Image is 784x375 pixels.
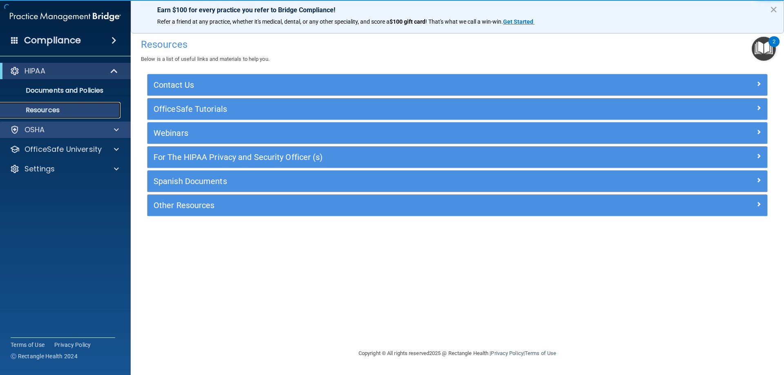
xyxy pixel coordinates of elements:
[154,177,606,186] h5: Spanish Documents
[773,42,775,52] div: 2
[154,153,606,162] h5: For The HIPAA Privacy and Security Officer (s)
[10,66,118,76] a: HIPAA
[390,18,425,25] strong: $100 gift card
[154,126,761,140] a: Webinars
[10,144,119,154] a: OfficeSafe University
[154,102,761,115] a: OfficeSafe Tutorials
[503,18,533,25] strong: Get Started
[5,87,117,95] p: Documents and Policies
[154,199,761,212] a: Other Resources
[157,6,757,14] p: Earn $100 for every practice you refer to Bridge Compliance!
[525,350,556,356] a: Terms of Use
[503,18,535,25] a: Get Started
[154,175,761,188] a: Spanish Documents
[154,80,606,89] h5: Contact Us
[154,201,606,210] h5: Other Resources
[425,18,503,25] span: ! That's what we call a win-win.
[24,66,45,76] p: HIPAA
[752,37,776,61] button: Open Resource Center, 2 new notifications
[10,164,119,174] a: Settings
[770,3,777,16] button: Close
[24,35,81,46] h4: Compliance
[11,341,45,349] a: Terms of Use
[11,352,78,360] span: Ⓒ Rectangle Health 2024
[154,78,761,91] a: Contact Us
[10,125,119,135] a: OSHA
[308,340,606,366] div: Copyright © All rights reserved 2025 @ Rectangle Health | |
[24,164,55,174] p: Settings
[141,39,774,50] h4: Resources
[141,56,269,62] span: Below is a list of useful links and materials to help you.
[154,104,606,113] h5: OfficeSafe Tutorials
[157,18,390,25] span: Refer a friend at any practice, whether it's medical, dental, or any other speciality, and score a
[491,350,523,356] a: Privacy Policy
[154,129,606,138] h5: Webinars
[5,106,117,114] p: Resources
[154,151,761,164] a: For The HIPAA Privacy and Security Officer (s)
[10,9,121,25] img: PMB logo
[24,144,102,154] p: OfficeSafe University
[24,125,45,135] p: OSHA
[54,341,91,349] a: Privacy Policy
